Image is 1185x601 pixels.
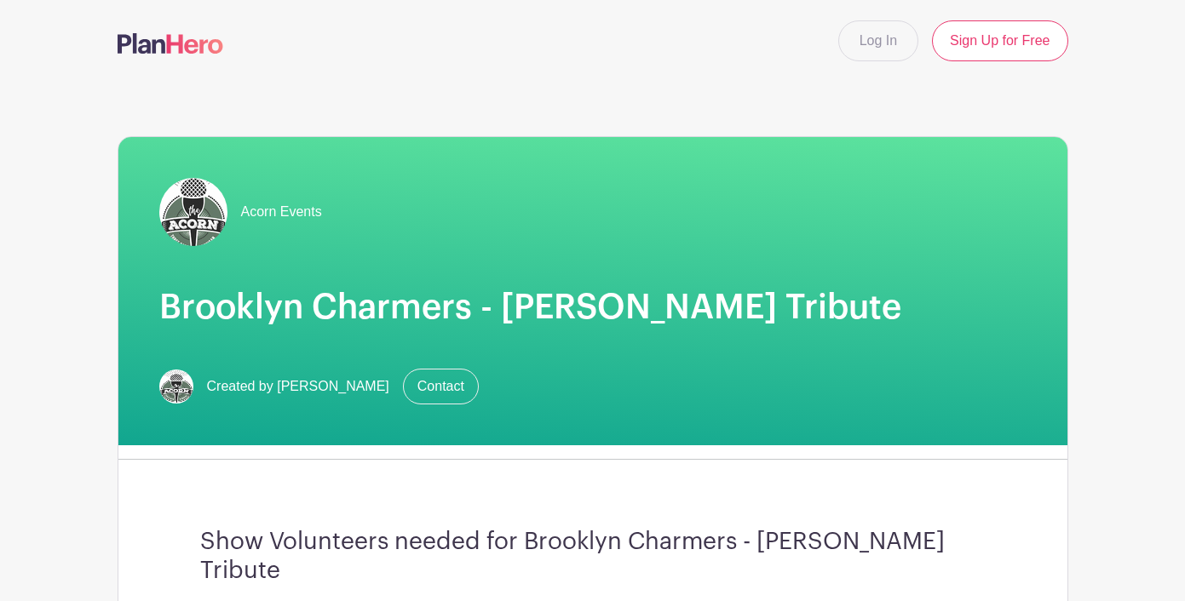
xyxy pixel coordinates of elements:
img: Acorn%20Logo%20SMALL.jpg [159,369,193,404]
a: Sign Up for Free [932,20,1067,61]
a: Contact [403,369,479,404]
span: Acorn Events [241,202,322,222]
a: Log In [838,20,918,61]
img: Acorn%20Logo%20SMALL.jpg [159,178,227,246]
h3: Show Volunteers needed for Brooklyn Charmers - [PERSON_NAME] Tribute [200,528,986,585]
span: Created by [PERSON_NAME] [207,376,389,397]
img: logo-507f7623f17ff9eddc593b1ce0a138ce2505c220e1c5a4e2b4648c50719b7d32.svg [118,33,223,54]
h1: Brooklyn Charmers - [PERSON_NAME] Tribute [159,287,1027,328]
